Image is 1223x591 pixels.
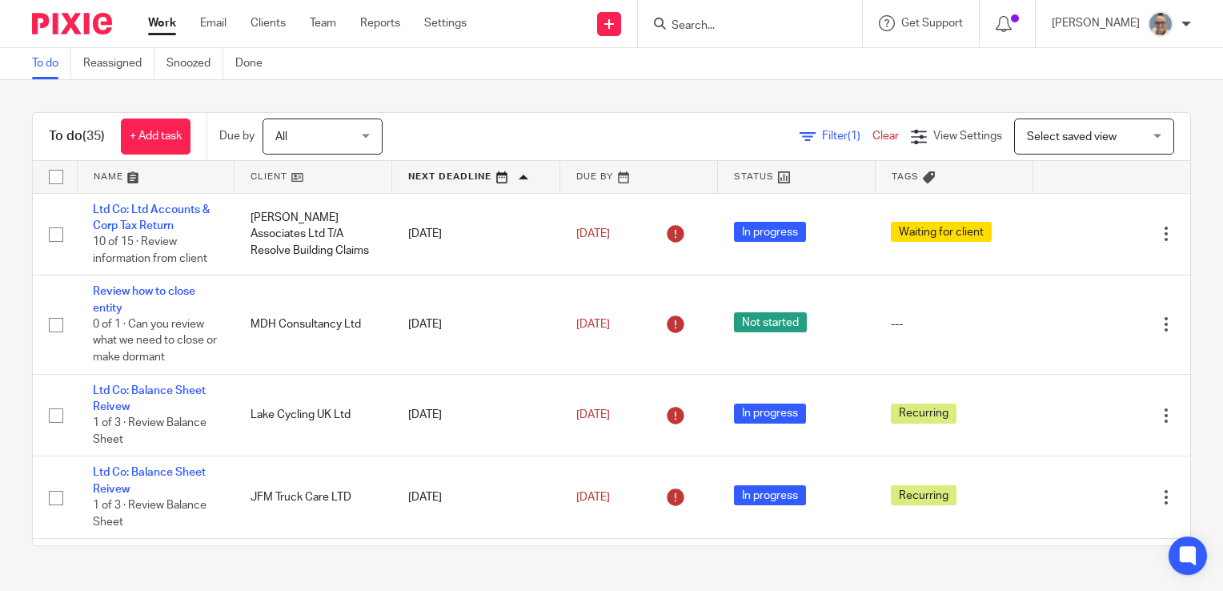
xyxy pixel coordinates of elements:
td: Lake Cycling UK Ltd [235,374,392,456]
span: (1) [848,131,860,142]
span: In progress [734,404,806,424]
span: Not started [734,312,807,332]
h1: To do [49,128,105,145]
a: Reassigned [83,48,154,79]
input: Search [670,19,814,34]
td: [DATE] [392,193,560,275]
span: In progress [734,485,806,505]
span: [DATE] [576,409,610,420]
span: [DATE] [576,228,610,239]
span: 10 of 15 · Review information from client [93,236,207,264]
a: Ltd Co: Balance Sheet Reivew [93,385,206,412]
span: (35) [82,130,105,143]
span: [DATE] [576,319,610,330]
td: [PERSON_NAME] Associates Ltd T/A Resolve Building Claims [235,193,392,275]
img: Website%20Headshot.png [1148,11,1173,37]
td: [DATE] [392,275,560,374]
span: 1 of 3 · Review Balance Sheet [93,418,207,446]
a: Review how to close entity [93,286,195,313]
a: + Add task [121,119,190,155]
a: Snoozed [166,48,223,79]
p: Due by [219,128,255,144]
a: Done [235,48,275,79]
a: Work [148,15,176,31]
span: Tags [892,172,919,181]
span: Select saved view [1027,131,1117,143]
a: Ltd Co: Ltd Accounts & Corp Tax Return [93,204,210,231]
a: Email [200,15,227,31]
div: --- [891,316,1016,332]
span: Filter [822,131,872,142]
a: Clear [872,131,899,142]
a: Ltd Co: Balance Sheet Reivew [93,467,206,494]
td: MDH Consultancy Ltd [235,275,392,374]
a: Reports [360,15,400,31]
a: Team [310,15,336,31]
td: [DATE] [392,374,560,456]
span: In progress [734,222,806,242]
span: 0 of 1 · Can you review what we need to close or make dormant [93,319,217,363]
img: Pixie [32,13,112,34]
a: Settings [424,15,467,31]
span: All [275,131,287,143]
td: [DATE] [392,456,560,539]
span: View Settings [933,131,1002,142]
span: Get Support [901,18,963,29]
span: [DATE] [576,492,610,503]
td: JFM Truck Care LTD [235,456,392,539]
span: Recurring [891,404,956,424]
span: Recurring [891,485,956,505]
a: To do [32,48,71,79]
span: 1 of 3 · Review Balance Sheet [93,500,207,528]
p: [PERSON_NAME] [1052,15,1140,31]
span: Waiting for client [891,222,992,242]
a: Clients [251,15,286,31]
